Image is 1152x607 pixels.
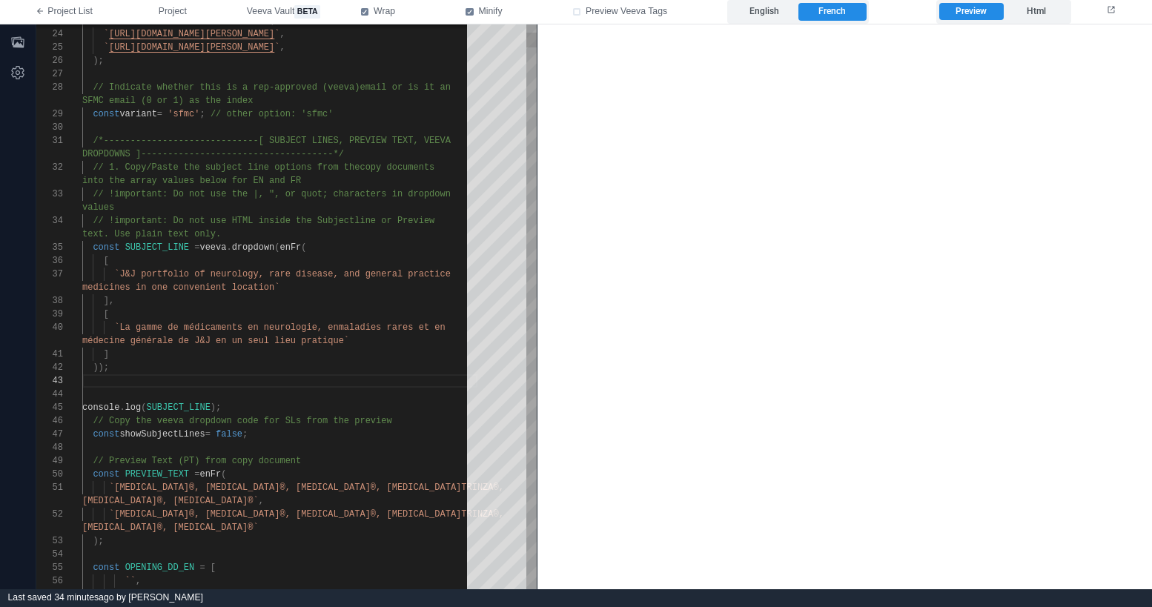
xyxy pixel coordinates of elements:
[93,216,354,226] span: // !important: Do not use HTML inside the Subject
[36,588,63,601] div: 57
[199,242,226,253] span: veeva
[381,269,451,279] span: eral practice
[36,81,63,94] div: 28
[104,309,109,319] span: [
[93,536,103,546] span: );
[199,563,205,573] span: =
[93,136,360,146] span: /*-----------------------------[ SUBJECT LINES, PR
[461,482,504,493] span: TRINZA®,
[93,162,360,173] span: // 1. Copy/Paste the subject line options from the
[125,576,136,586] span: ``
[232,242,275,253] span: dropdown
[82,496,259,506] span: [MEDICAL_DATA]®, [MEDICAL_DATA]®`
[274,242,279,253] span: (
[247,5,320,19] span: Veeva Vault
[1004,3,1067,21] label: Html
[36,481,63,494] div: 51
[109,29,274,39] span: [URL][DOMAIN_NAME][PERSON_NAME]
[125,402,142,413] span: log
[36,574,63,588] div: 56
[119,109,156,119] span: variant
[226,242,231,253] span: .
[194,242,199,253] span: =
[36,414,63,428] div: 46
[36,454,63,468] div: 49
[104,296,114,306] span: ],
[93,109,119,119] span: const
[82,336,349,346] span: médecine générale de J&J en un seul lieu pratique`
[109,42,274,53] span: [URL][DOMAIN_NAME][PERSON_NAME]
[36,374,63,388] div: 43
[36,134,63,147] div: 31
[36,321,63,334] div: 40
[82,149,344,159] span: DROPDOWNS ]------------------------------------*/
[36,441,63,454] div: 48
[104,42,109,53] span: `
[114,322,338,333] span: `La gamme de médicaments en neurologie, en
[93,456,301,466] span: // Preview Text (PT) from copy document
[125,469,189,480] span: PREVIEW_TEXT
[279,29,285,39] span: ,
[93,429,119,440] span: const
[119,402,125,413] span: .
[199,109,205,119] span: ;
[82,402,119,413] span: console
[36,561,63,574] div: 55
[194,469,199,480] span: =
[104,349,109,359] span: ]
[159,5,187,19] span: Project
[36,161,63,174] div: 32
[221,469,226,480] span: (
[479,5,503,19] span: Minify
[301,242,306,253] span: (
[205,429,211,440] span: =
[374,5,395,19] span: Wrap
[36,428,63,441] div: 47
[93,416,360,426] span: // Copy the veeva dropdown code for SLs from the p
[36,534,63,548] div: 53
[279,42,285,53] span: ,
[199,469,221,480] span: enFr
[339,322,446,333] span: maladies rares et en
[36,214,63,228] div: 34
[360,82,450,93] span: email or is it an
[82,176,301,186] span: into the array values below for EN and FR
[242,429,248,440] span: ;
[36,294,63,308] div: 38
[211,109,334,119] span: // other option: 'sfmc'
[104,256,109,266] span: [
[82,523,259,533] span: [MEDICAL_DATA]®, [MEDICAL_DATA]®`
[360,162,434,173] span: copy documents
[211,402,221,413] span: );
[93,469,119,480] span: const
[168,109,199,119] span: 'sfmc'
[146,402,210,413] span: SUBJECT_LINE
[82,202,114,213] span: values
[279,242,301,253] span: enFr
[360,416,391,426] span: review
[93,189,360,199] span: // !important: Do not use the |, ", or quot; chara
[82,96,253,106] span: SFMC email (0 or 1) as the index
[109,509,461,520] span: `[MEDICAL_DATA]®, [MEDICAL_DATA]®, [MEDICAL_DATA]®, [MEDICAL_DATA]
[114,269,381,279] span: `J&J portfolio of neurology, rare disease, and gen
[730,3,798,21] label: English
[36,548,63,561] div: 54
[360,189,450,199] span: cters in dropdown
[93,242,119,253] span: const
[36,361,63,374] div: 42
[798,3,866,21] label: French
[36,348,63,361] div: 41
[274,29,279,39] span: `
[939,3,1003,21] label: Preview
[93,56,103,66] span: );
[82,374,83,388] textarea: Editor content;Press Alt+F1 for Accessibility Options.
[36,268,63,281] div: 37
[36,67,63,81] div: 27
[360,136,450,146] span: EVIEW TEXT, VEEVA
[274,42,279,53] span: `
[104,29,109,39] span: `
[93,362,109,373] span: ));
[461,509,504,520] span: TRINZA®,
[259,496,264,506] span: ,
[36,308,63,321] div: 39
